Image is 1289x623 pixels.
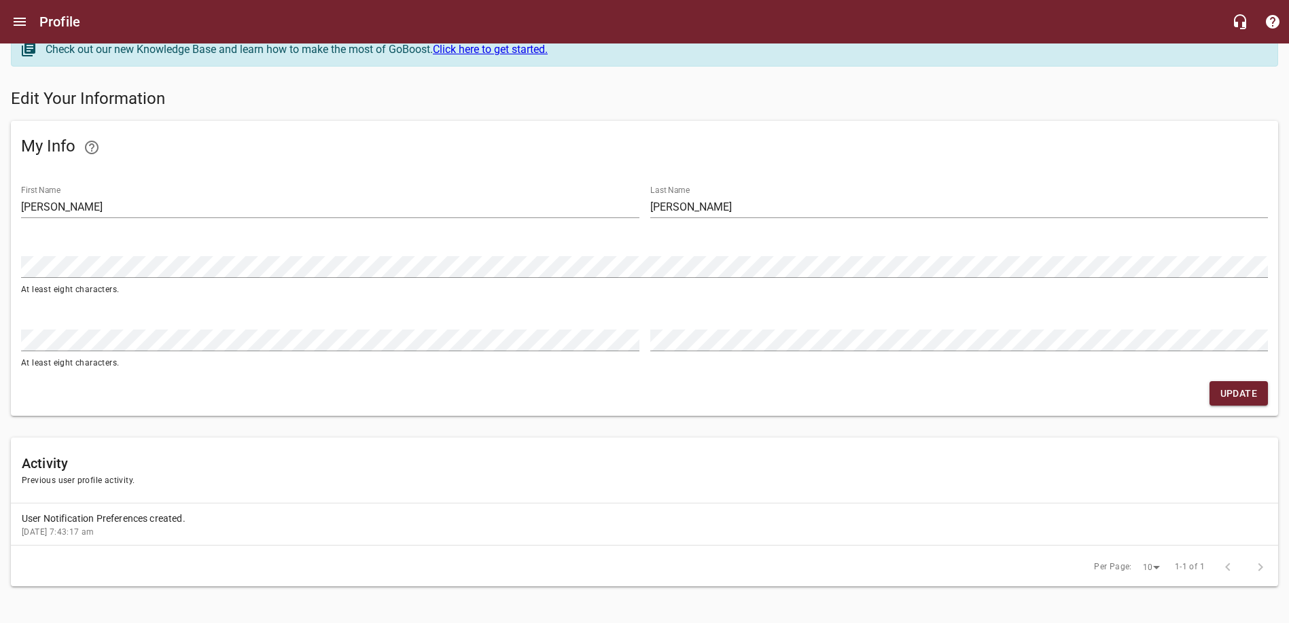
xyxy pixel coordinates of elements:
span: [DATE] 7:43:17 am [22,526,1256,539]
button: Open drawer [3,5,36,38]
span: Previous user profile activity. [22,474,1267,488]
label: First Name [21,186,60,194]
button: Live Chat [1224,5,1256,38]
h5: Edit Your Information [11,88,1278,110]
h6: Profile [39,11,80,33]
h5: My Info [21,131,1268,164]
button: Support Portal [1256,5,1289,38]
span: Update [1220,385,1257,402]
span: 1-1 of 1 [1175,560,1205,574]
a: Click here to get started. [433,43,548,56]
h6: Activity [22,452,1267,474]
span: Per Page: [1094,560,1132,574]
div: 10 [1137,558,1165,577]
a: Learn how to update your email [75,131,108,164]
span: At least eight characters. [21,357,639,370]
div: Check out our new Knowledge Base and learn how to make the most of GoBoost. [46,41,1264,58]
label: Last Name [650,186,690,194]
span: At least eight characters. [21,283,1268,297]
p: User Notification Preferences created. [22,512,1256,526]
button: Update [1209,381,1268,406]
